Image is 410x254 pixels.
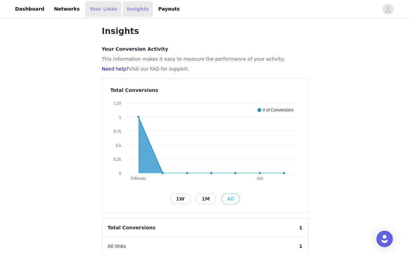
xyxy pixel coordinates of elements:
[221,193,240,204] button: All
[154,1,184,17] a: Payouts
[119,171,121,176] text: 0
[376,231,393,247] div: Open Intercom Messenger
[114,157,121,161] text: 0.25
[102,66,129,72] a: Need help?
[263,108,294,112] text: # of Conversions
[102,25,308,37] h1: Insights
[11,1,48,17] a: Dashboard
[196,193,216,204] button: 1M
[116,143,121,147] text: 0.5
[123,1,153,17] a: Insights
[294,219,308,237] span: 1
[131,176,146,180] text: February
[114,129,121,133] text: 0.75
[102,65,308,73] p: Visit our FAQ for support.
[114,101,121,105] text: 1.25
[102,56,308,63] p: This information makes it easy to measure the performance of your activity.
[119,115,121,119] text: 1
[102,46,308,53] h4: Your Conversion Activity
[85,1,121,17] a: Your Links
[50,1,84,17] a: Networks
[110,87,300,94] h4: Total Conversions
[385,4,391,15] div: avatar
[256,176,263,180] text: July
[102,219,161,237] span: Total Conversions
[170,193,190,204] button: 1W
